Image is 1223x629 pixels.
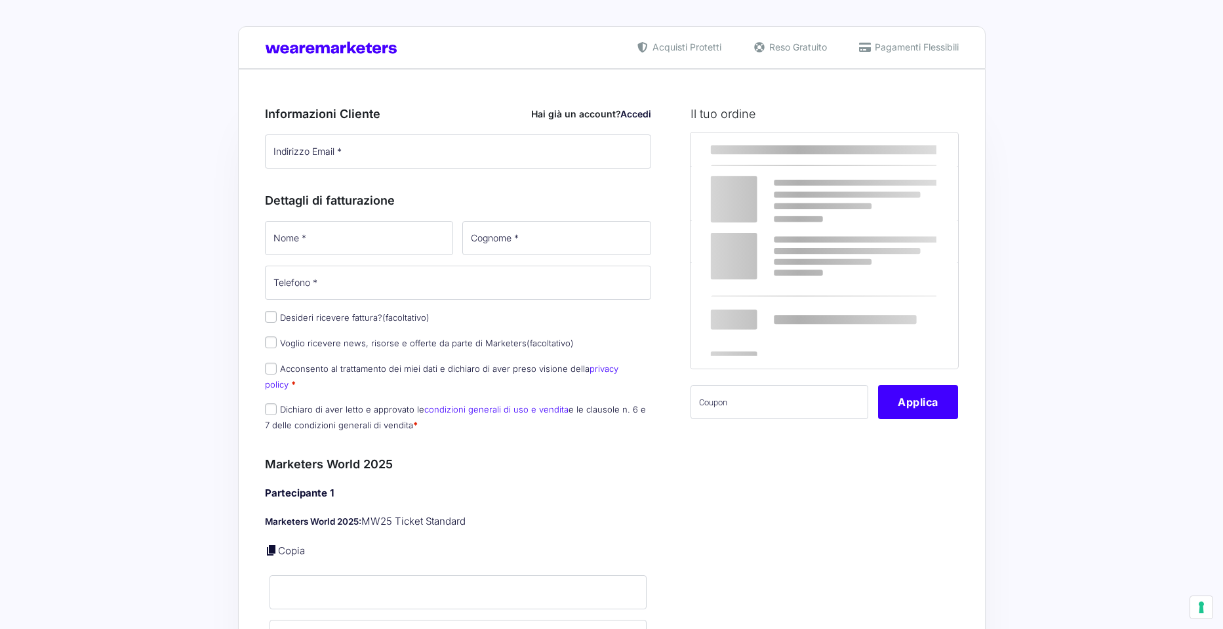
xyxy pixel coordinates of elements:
input: Cognome * [462,221,651,255]
label: Acconsento al trattamento dei miei dati e dichiaro di aver preso visione della [265,363,618,389]
label: Desideri ricevere fattura? [265,312,430,323]
input: Indirizzo Email * [265,134,652,169]
button: Le tue preferenze relative al consenso per le tecnologie di tracciamento [1190,596,1213,619]
input: Coupon [691,385,868,419]
div: Hai già un account? [531,107,651,121]
a: condizioni generali di uso e vendita [424,404,569,415]
a: Copia i dettagli dell'acquirente [265,544,278,557]
span: (facoltativo) [527,338,574,348]
th: Subtotale [691,221,845,262]
a: privacy policy [265,363,618,389]
h4: Partecipante 1 [265,486,652,501]
h3: Dettagli di fatturazione [265,192,652,209]
h3: Marketers World 2025 [265,455,652,473]
iframe: Customerly Messenger Launcher [10,578,50,617]
label: Dichiaro di aver letto e approvato le e le clausole n. 6 e 7 delle condizioni generali di vendita [265,404,646,430]
strong: Marketers World 2025: [265,516,361,527]
a: Copia [278,544,305,557]
h3: Il tuo ordine [691,105,958,123]
p: MW25 Ticket Standard [265,514,652,529]
span: Reso Gratuito [766,40,827,54]
input: Telefono * [265,266,652,300]
span: Pagamenti Flessibili [872,40,959,54]
input: Desideri ricevere fattura?(facoltativo) [265,311,277,323]
th: Totale [691,262,845,368]
input: Dichiaro di aver letto e approvato lecondizioni generali di uso e venditae le clausole n. 6 e 7 d... [265,403,277,415]
input: Voglio ricevere news, risorse e offerte da parte di Marketers(facoltativo) [265,336,277,348]
h3: Informazioni Cliente [265,105,652,123]
input: Acconsento al trattamento dei miei dati e dichiaro di aver preso visione dellaprivacy policy [265,363,277,375]
span: (facoltativo) [382,312,430,323]
input: Nome * [265,221,454,255]
a: Accedi [620,108,651,119]
th: Subtotale [845,132,959,167]
button: Applica [878,385,958,419]
span: Acquisti Protetti [649,40,721,54]
td: Marketers World 2025 - MW25 Ticket Standard [691,167,845,221]
label: Voglio ricevere news, risorse e offerte da parte di Marketers [265,338,574,348]
th: Prodotto [691,132,845,167]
